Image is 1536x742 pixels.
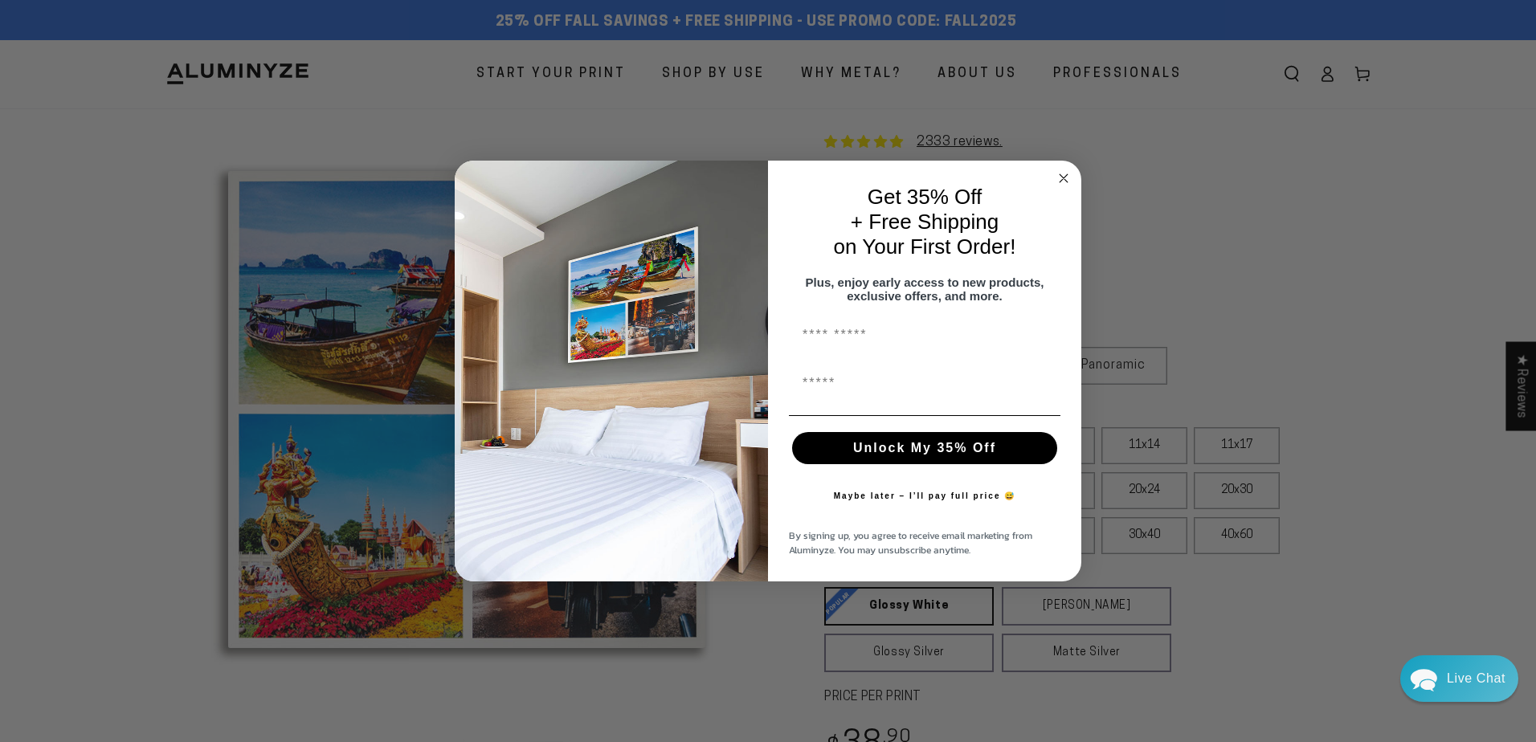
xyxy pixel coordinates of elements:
[868,185,982,209] span: Get 35% Off
[1447,655,1505,702] div: Contact Us Directly
[455,161,768,581] img: 728e4f65-7e6c-44e2-b7d1-0292a396982f.jpeg
[789,528,1032,557] span: By signing up, you agree to receive email marketing from Aluminyze. You may unsubscribe anytime.
[792,432,1057,464] button: Unlock My 35% Off
[789,415,1060,416] img: underline
[826,480,1024,512] button: Maybe later – I’ll pay full price 😅
[834,234,1016,259] span: on Your First Order!
[806,275,1044,303] span: Plus, enjoy early access to new products, exclusive offers, and more.
[1054,169,1073,188] button: Close dialog
[1400,655,1518,702] div: Chat widget toggle
[851,210,999,234] span: + Free Shipping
